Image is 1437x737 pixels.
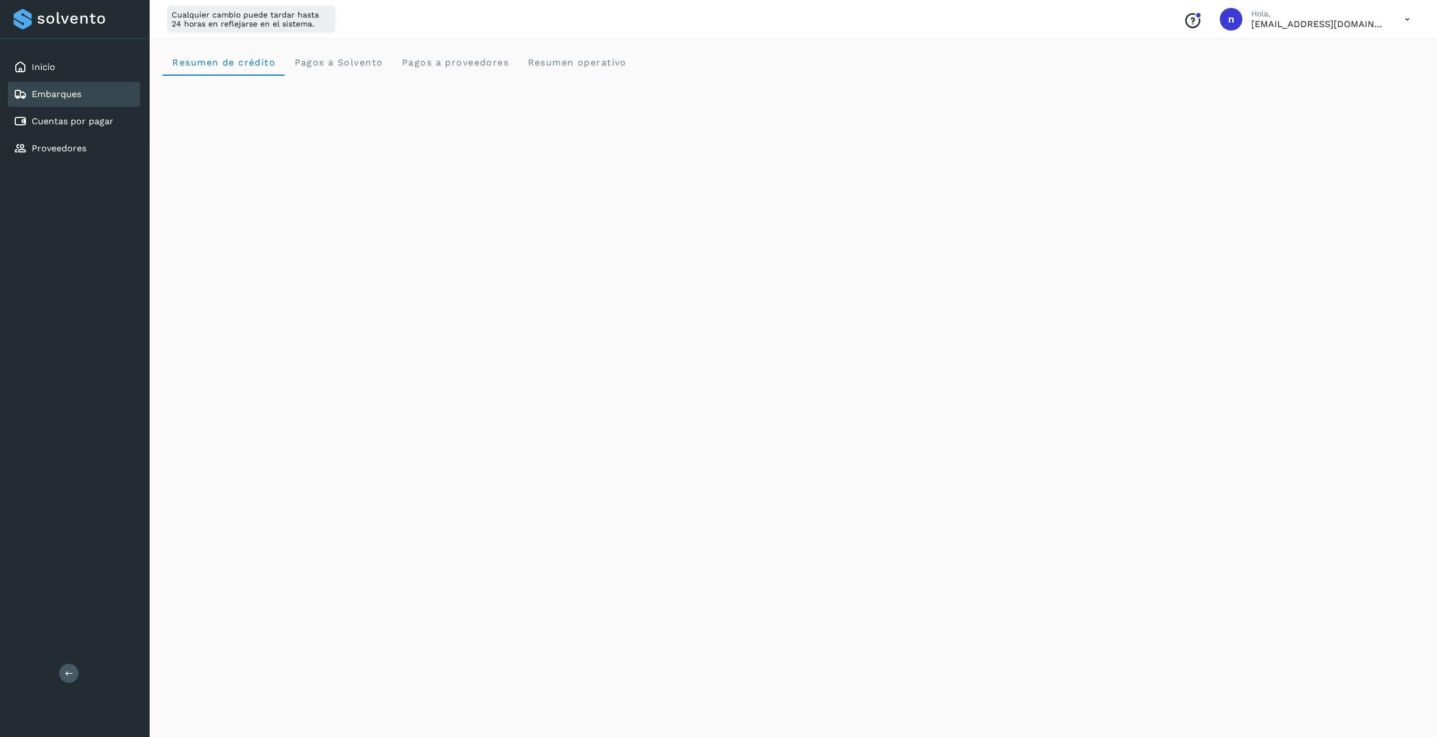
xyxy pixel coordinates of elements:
p: niagara+prod@solvento.mx [1251,19,1387,29]
span: Resumen operativo [527,57,627,68]
span: Resumen de crédito [172,57,276,68]
a: Cuentas por pagar [32,116,113,127]
div: Embarques [8,82,140,107]
a: Embarques [32,89,81,99]
div: Cualquier cambio puede tardar hasta 24 horas en reflejarse en el sistema. [167,6,335,33]
p: Hola, [1251,9,1387,19]
a: Proveedores [32,143,86,154]
span: Pagos a proveedores [401,57,509,68]
div: Proveedores [8,136,140,161]
div: Cuentas por pagar [8,109,140,134]
div: Inicio [8,55,140,80]
a: Inicio [32,62,55,72]
span: Pagos a Solvento [294,57,383,68]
